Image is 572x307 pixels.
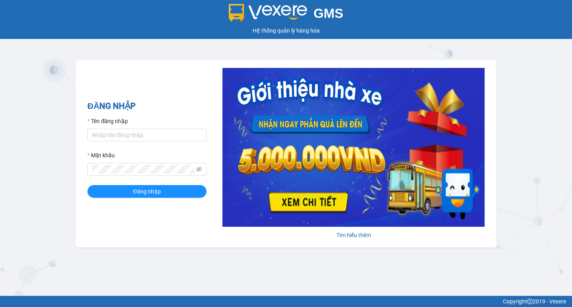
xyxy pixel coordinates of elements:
[87,185,207,198] button: Đăng nhập
[222,231,485,239] div: Tìm hiểu thêm
[87,100,207,113] h2: ĐĂNG NHẬP
[87,151,115,160] label: Mật khẩu
[92,165,195,174] input: Mật khẩu
[133,187,161,196] span: Đăng nhập
[313,6,343,21] span: GMS
[2,26,570,35] div: Hệ thống quản lý hàng hóa
[87,129,207,141] input: Tên đăng nhập
[196,166,202,172] span: eye-invisible
[222,68,485,227] img: banner-0
[229,4,307,21] img: logo 2
[229,12,344,18] a: GMS
[87,117,128,126] label: Tên đăng nhập
[6,297,566,306] div: Copyright 2019 - Vexere
[527,299,533,304] span: copyright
